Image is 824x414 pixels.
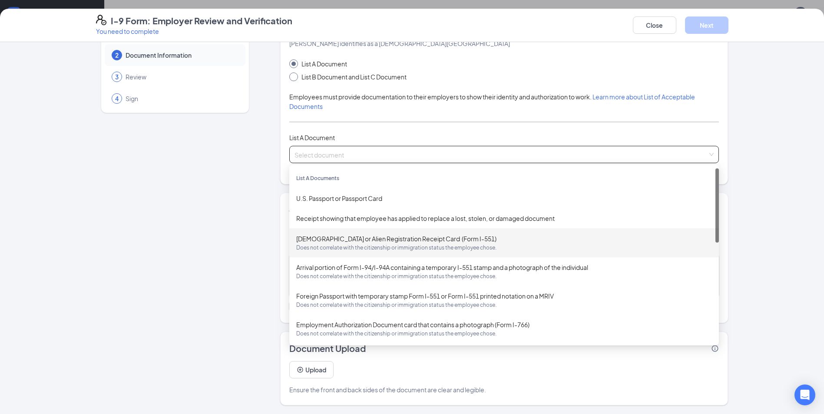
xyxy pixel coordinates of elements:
[289,202,383,213] span: Additional information
[296,320,712,338] div: Employment Authorization Document card that contains a photograph (Form I-766)
[115,94,119,103] span: 4
[296,243,712,252] span: Does not correlate with the citizenship or immigration status the employee chose.
[289,342,366,355] span: Document Upload
[111,15,292,27] h4: I-9 Form: Employer Review and Verification
[794,384,815,405] div: Open Intercom Messenger
[633,16,676,34] button: Close
[296,194,712,203] div: U.S. Passport or Passport Card
[289,39,510,47] span: [PERSON_NAME] identifies as a [DEMOGRAPHIC_DATA][GEOGRAPHIC_DATA]
[126,72,237,81] span: Review
[289,385,486,394] span: Ensure the front and back sides of the document are clear and legible.
[126,94,237,103] span: Sign
[298,72,410,82] span: List B Document and List C Document
[96,27,292,36] p: You need to complete
[296,272,712,281] span: Does not correlate with the citizenship or immigration status the employee chose.
[711,345,719,352] svg: Info
[296,291,712,309] div: Foreign Passport with temporary stamp Form I-551 or Form I-551 printed notation on a MRIV
[296,263,712,281] div: Arrival portion of Form I-94/I-94A containing a temporary I-551 stamp and a photograph of the ind...
[296,329,712,338] span: Does not correlate with the citizenship or immigration status the employee chose.
[115,51,119,59] span: 2
[296,301,712,309] span: Does not correlate with the citizenship or immigration status the employee chose.
[289,93,695,110] span: Employees must provide documentation to their employers to show their identity and authorization ...
[289,134,335,141] span: List A Document
[296,214,712,223] div: Receipt showing that employee has applied to replace a lost, stolen, or damaged document
[126,51,237,59] span: Document Information
[298,59,351,69] span: List A Document
[96,15,106,25] svg: FormI9EVerifyIcon
[296,175,339,181] span: List A Documents
[289,361,334,378] button: UploadPlusCircle
[297,366,304,373] svg: PlusCircle
[115,72,119,81] span: 3
[289,229,702,246] span: Provide all notes relating employment authorization stamps or receipts, extensions, additional do...
[296,234,712,252] div: [DEMOGRAPHIC_DATA] or Alien Registration Receipt Card (Form I-551)
[685,16,728,34] button: Next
